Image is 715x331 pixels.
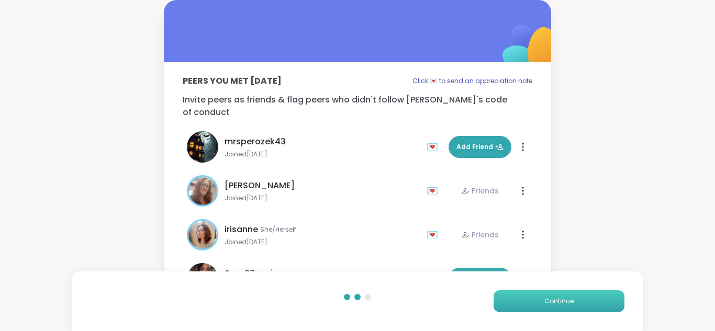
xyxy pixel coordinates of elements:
[183,75,282,87] p: Peers you met [DATE]
[427,226,442,243] div: 💌
[225,238,420,246] span: Joined [DATE]
[225,223,258,236] span: irisanne
[225,179,295,192] span: [PERSON_NAME]
[427,270,442,287] div: 💌
[188,177,217,205] img: dodi
[225,135,286,148] span: mrsperozek43
[225,194,420,202] span: Joined [DATE]
[225,267,255,280] span: Suze03
[412,75,532,87] p: Click 💌 to send an appreciation note
[449,136,511,158] button: Add Friend
[461,186,499,196] div: Friends
[183,94,532,119] p: Invite peers as friends & flag peers who didn't follow [PERSON_NAME]'s code of conduct
[257,269,282,278] span: She/Her
[427,182,442,199] div: 💌
[544,296,574,306] span: Continue
[260,225,296,234] span: She/Herself
[187,263,218,294] img: Suze03
[461,230,499,240] div: Friends
[456,142,504,152] span: Add Friend
[225,150,420,158] span: Joined [DATE]
[449,268,511,290] button: Add Friend
[494,290,624,312] button: Continue
[427,139,442,155] div: 💌
[188,221,217,249] img: irisanne
[187,131,218,163] img: mrsperozek43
